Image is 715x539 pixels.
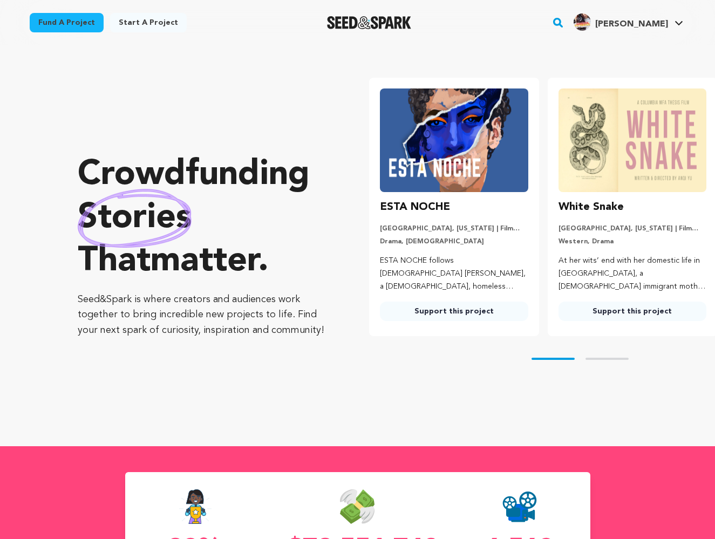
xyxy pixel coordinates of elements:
a: Support this project [559,302,706,321]
h3: ESTA NOCHE [380,199,450,216]
p: ESTA NOCHE follows [DEMOGRAPHIC_DATA] [PERSON_NAME], a [DEMOGRAPHIC_DATA], homeless runaway, conf... [380,255,528,293]
img: White Snake image [559,88,706,192]
h3: White Snake [559,199,624,216]
p: Seed&Spark is where creators and audiences work together to bring incredible new projects to life... [78,292,326,338]
img: ESTA NOCHE image [380,88,528,192]
img: Seed&Spark Logo Dark Mode [327,16,412,29]
img: Seed&Spark Money Raised Icon [340,489,374,524]
img: Seed&Spark Projects Created Icon [502,489,537,524]
img: 0f6932215495d948.jpg [574,13,591,31]
span: matter [151,244,258,279]
span: [PERSON_NAME] [595,20,668,29]
img: hand sketched image [78,189,192,248]
a: Support this project [380,302,528,321]
p: Drama, [DEMOGRAPHIC_DATA] [380,237,528,246]
img: Seed&Spark Success Rate Icon [179,489,212,524]
p: [GEOGRAPHIC_DATA], [US_STATE] | Film Short [559,224,706,233]
a: Fund a project [30,13,104,32]
p: Western, Drama [559,237,706,246]
div: Letitia Scott J.'s Profile [574,13,668,31]
a: Letitia Scott J.'s Profile [571,11,685,31]
a: Seed&Spark Homepage [327,16,412,29]
p: Crowdfunding that . [78,154,326,283]
p: [GEOGRAPHIC_DATA], [US_STATE] | Film Short [380,224,528,233]
a: Start a project [110,13,187,32]
p: At her wits’ end with her domestic life in [GEOGRAPHIC_DATA], a [DEMOGRAPHIC_DATA] immigrant moth... [559,255,706,293]
span: Letitia Scott J.'s Profile [571,11,685,34]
